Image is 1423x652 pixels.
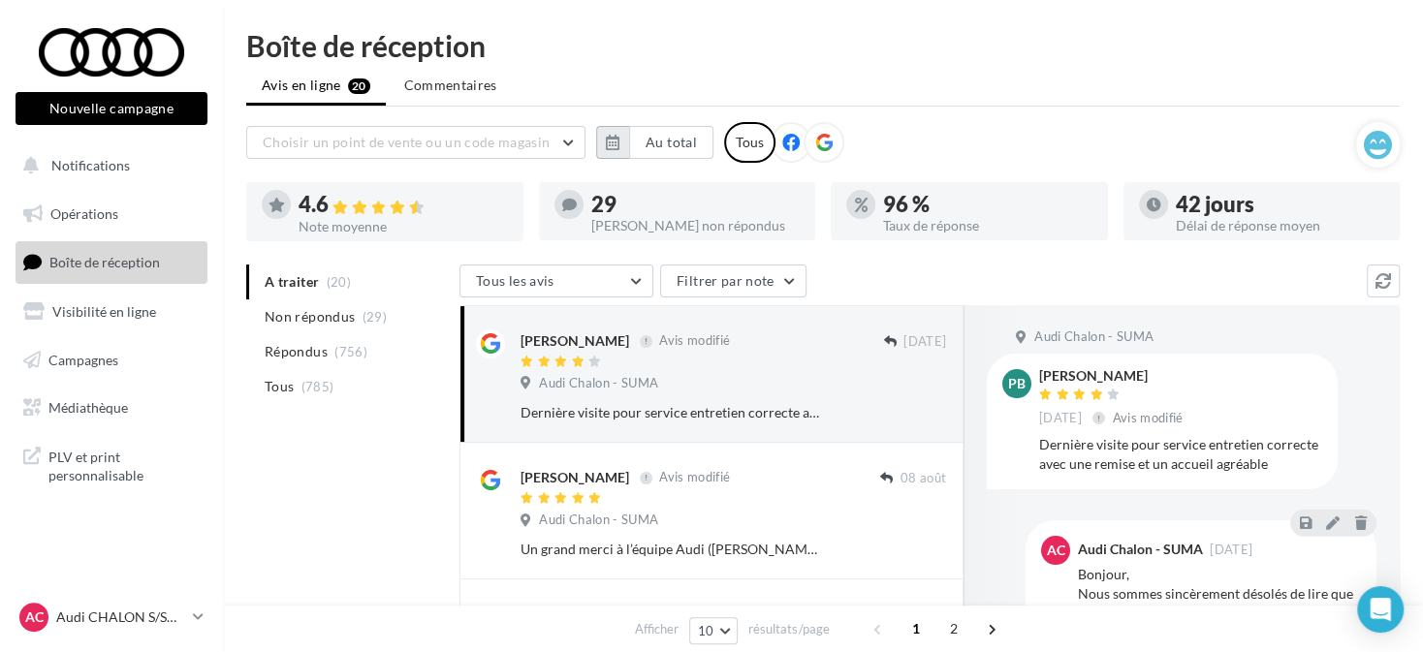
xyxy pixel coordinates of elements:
[12,388,211,428] a: Médiathèque
[12,340,211,381] a: Campagnes
[52,303,156,320] span: Visibilité en ligne
[1078,543,1203,556] div: Audi Chalon - SUMA
[265,342,328,361] span: Répondus
[659,470,730,485] span: Avis modifié
[883,194,1092,215] div: 96 %
[901,613,932,644] span: 1
[539,375,658,392] span: Audi Chalon - SUMA
[596,126,713,159] button: Au total
[1357,586,1404,633] div: Open Intercom Messenger
[1210,543,1252,556] span: [DATE]
[25,607,44,627] span: AC
[246,31,1400,60] div: Boîte de réception
[16,92,207,125] button: Nouvelle campagne
[48,399,128,416] span: Médiathèque
[883,219,1092,233] div: Taux de réponse
[591,219,801,233] div: [PERSON_NAME] non répondus
[521,403,820,422] div: Dernière visite pour service entretien correcte avec une remise et un accueil agréable
[591,194,801,215] div: 29
[1039,410,1082,427] span: [DATE]
[50,205,118,222] span: Opérations
[938,613,969,644] span: 2
[659,333,730,349] span: Avis modifié
[363,309,387,325] span: (29)
[1008,374,1026,393] span: PB
[903,333,946,351] span: [DATE]
[246,126,585,159] button: Choisir un point de vente ou un code magasin
[48,351,118,367] span: Campagnes
[404,77,497,93] span: Commentaires
[299,220,508,233] div: Note moyenne
[334,344,367,359] span: (756)
[1113,410,1184,425] span: Avis modifié
[476,272,554,289] span: Tous les avis
[748,620,829,638] span: résultats/page
[539,512,658,529] span: Audi Chalon - SUMA
[12,292,211,332] a: Visibilité en ligne
[48,444,200,485] span: PLV et print personnalisable
[12,241,211,283] a: Boîte de réception
[51,157,130,173] span: Notifications
[521,540,820,559] div: Un grand merci à l’équipe Audi ([PERSON_NAME]) pour leur réactivité exceptionnelle. En urgence, i...
[265,377,294,396] span: Tous
[1047,541,1065,560] span: AC
[635,620,679,638] span: Afficher
[301,379,334,394] span: (785)
[660,264,806,297] button: Filtrer par note
[521,331,629,351] div: [PERSON_NAME]
[12,145,204,186] button: Notifications
[1176,194,1385,215] div: 42 jours
[521,468,629,487] div: [PERSON_NAME]
[724,122,775,163] div: Tous
[901,470,946,487] span: 08 août
[689,617,739,644] button: 10
[459,264,653,297] button: Tous les avis
[265,307,355,326] span: Non répondus
[12,194,211,234] a: Opérations
[629,126,713,159] button: Au total
[521,605,629,624] div: [PERSON_NAME]
[56,607,185,627] p: Audi CHALON S/SAONE
[1176,219,1385,233] div: Délai de réponse moyen
[1034,328,1154,346] span: Audi Chalon - SUMA
[12,436,211,493] a: PLV et print personnalisable
[698,623,714,638] span: 10
[49,254,160,270] span: Boîte de réception
[1039,369,1187,383] div: [PERSON_NAME]
[16,599,207,636] a: AC Audi CHALON S/SAONE
[299,194,508,216] div: 4.6
[263,134,550,150] span: Choisir un point de vente ou un code magasin
[1039,435,1322,474] div: Dernière visite pour service entretien correcte avec une remise et un accueil agréable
